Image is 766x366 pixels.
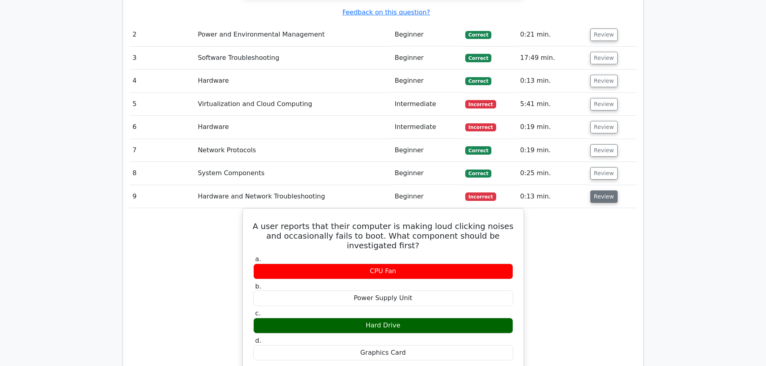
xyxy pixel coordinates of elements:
td: 17:49 min. [517,47,587,70]
span: Correct [465,54,491,62]
span: c. [255,309,261,317]
td: 0:13 min. [517,70,587,92]
button: Review [590,29,618,41]
td: 0:25 min. [517,162,587,185]
td: Hardware and Network Troubleshooting [195,185,392,208]
span: Incorrect [465,100,496,108]
button: Review [590,52,618,64]
span: d. [255,337,261,344]
a: Feedback on this question? [342,8,430,16]
span: Correct [465,146,491,154]
td: 2 [129,23,195,46]
div: Power Supply Unit [253,290,513,306]
td: Intermediate [391,116,462,139]
span: Correct [465,170,491,178]
button: Review [590,98,618,110]
td: Beginner [391,139,462,162]
td: 0:19 min. [517,139,587,162]
td: Beginner [391,162,462,185]
td: 7 [129,139,195,162]
span: Incorrect [465,123,496,131]
span: b. [255,282,261,290]
td: 5 [129,93,195,116]
td: 0:13 min. [517,185,587,208]
td: System Components [195,162,392,185]
div: Hard Drive [253,318,513,333]
td: 5:41 min. [517,93,587,116]
button: Review [590,75,618,87]
td: Intermediate [391,93,462,116]
button: Review [590,121,618,133]
span: Correct [465,31,491,39]
button: Review [590,167,618,180]
td: 8 [129,162,195,185]
td: Hardware [195,70,392,92]
td: 3 [129,47,195,70]
div: Graphics Card [253,345,513,361]
td: 9 [129,185,195,208]
span: a. [255,255,261,263]
td: 6 [129,116,195,139]
td: Software Troubleshooting [195,47,392,70]
td: Beginner [391,185,462,208]
button: Review [590,190,618,203]
span: Incorrect [465,192,496,200]
td: 0:19 min. [517,116,587,139]
td: Beginner [391,70,462,92]
td: Beginner [391,47,462,70]
td: Virtualization and Cloud Computing [195,93,392,116]
td: Power and Environmental Management [195,23,392,46]
td: Hardware [195,116,392,139]
td: 4 [129,70,195,92]
span: Correct [465,77,491,85]
div: CPU Fan [253,264,513,279]
h5: A user reports that their computer is making loud clicking noises and occasionally fails to boot.... [253,221,514,250]
td: Beginner [391,23,462,46]
td: Network Protocols [195,139,392,162]
button: Review [590,144,618,157]
td: 0:21 min. [517,23,587,46]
